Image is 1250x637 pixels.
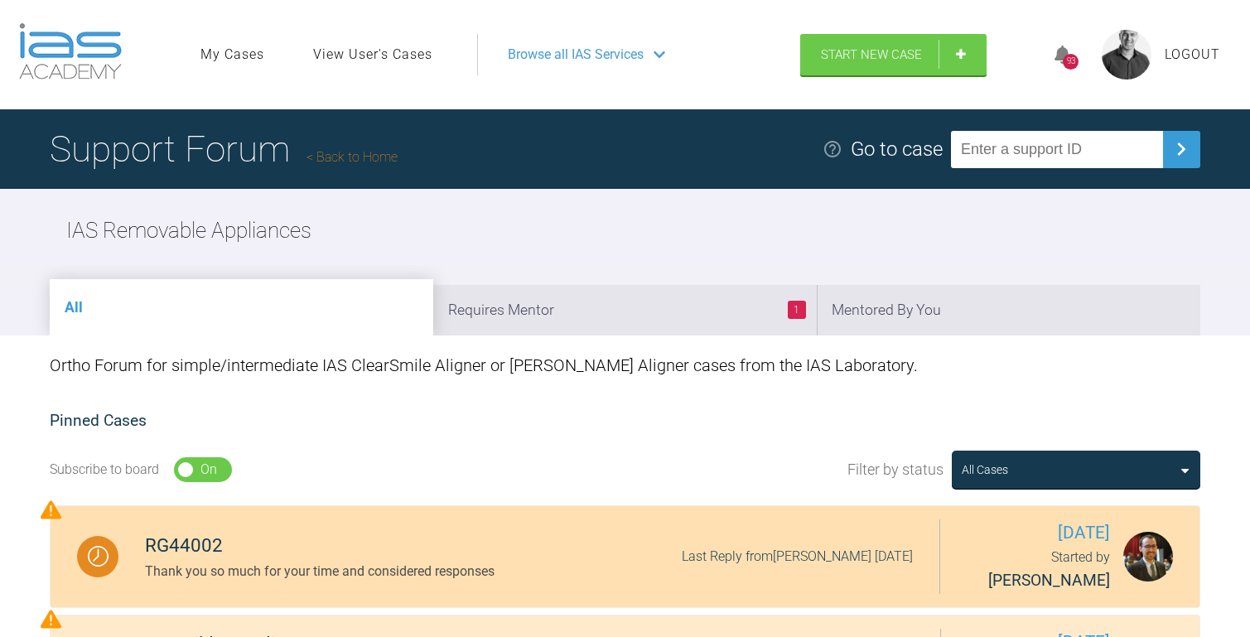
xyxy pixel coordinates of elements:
[50,120,398,178] h1: Support Forum
[50,335,1200,395] div: Ortho Forum for simple/intermediate IAS ClearSmile Aligner or [PERSON_NAME] Aligner cases from th...
[19,23,122,80] img: logo-light.3e3ef733.png
[800,34,987,75] a: Start New Case
[50,459,159,480] div: Subscribe to board
[41,499,61,520] img: Priority
[682,546,913,567] div: Last Reply from [PERSON_NAME] [DATE]
[788,301,806,319] span: 1
[66,214,311,249] h2: IAS Removable Appliances
[988,571,1110,590] span: [PERSON_NAME]
[962,461,1008,479] div: All Cases
[1063,54,1079,70] div: 93
[50,408,1200,434] h2: Pinned Cases
[145,561,495,582] div: Thank you so much for your time and considered responses
[951,131,1163,168] input: Enter a support ID
[306,149,398,165] a: Back to Home
[967,519,1110,547] span: [DATE]
[821,47,922,62] span: Start New Case
[313,44,432,65] a: View User's Cases
[50,505,1200,608] a: WaitingRG44002Thank you so much for your time and considered responsesLast Reply from[PERSON_NAME...
[967,547,1110,593] div: Started by
[145,531,495,561] div: RG44002
[433,285,817,335] li: Requires Mentor
[50,279,433,335] li: All
[823,139,842,159] img: help.e70b9f3d.svg
[847,458,944,482] span: Filter by status
[1123,532,1173,582] img: Jake O'Connell
[1102,30,1151,80] img: profile.png
[88,546,109,567] img: Waiting
[41,609,61,630] img: Priority
[200,44,264,65] a: My Cases
[851,133,943,165] div: Go to case
[508,44,644,65] span: Browse all IAS Services
[1168,136,1194,162] img: chevronRight.28bd32b0.svg
[200,459,217,480] div: On
[1165,44,1220,65] a: Logout
[817,285,1200,335] li: Mentored By You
